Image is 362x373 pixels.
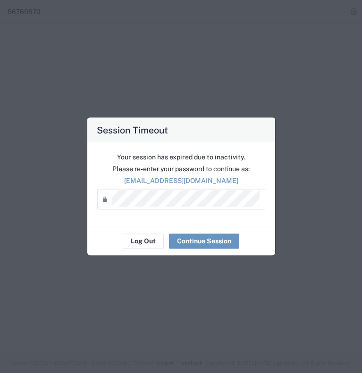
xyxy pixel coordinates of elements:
[97,175,265,185] p: [EMAIL_ADDRESS][DOMAIN_NAME]
[97,152,265,162] p: Your session has expired due to inactivity.
[97,164,265,174] p: Please re-enter your password to continue as:
[97,123,168,136] h4: Session Timeout
[169,233,239,249] button: Continue Session
[123,233,164,249] button: Log Out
